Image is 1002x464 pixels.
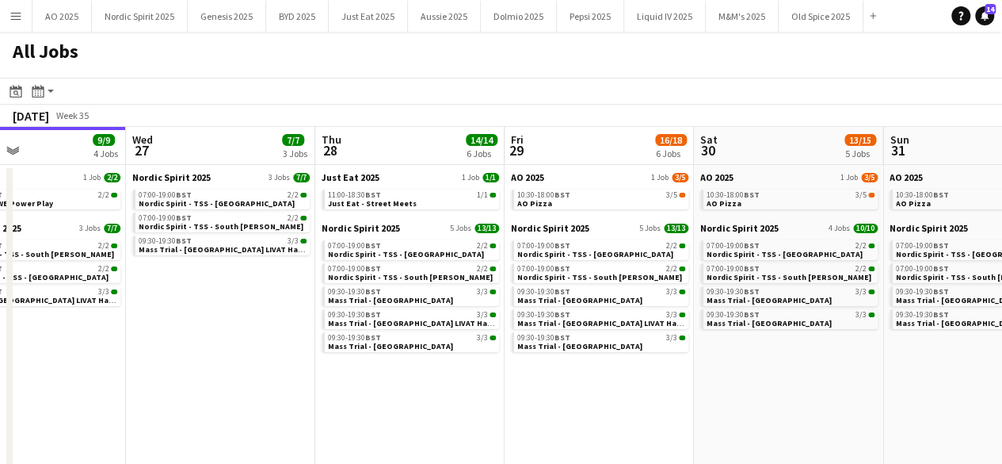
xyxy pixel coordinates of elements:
[481,1,557,32] button: Dolmio 2025
[329,1,408,32] button: Just Eat 2025
[557,1,624,32] button: Pepsi 2025
[408,1,481,32] button: Aussie 2025
[92,1,188,32] button: Nordic Spirit 2025
[975,6,994,25] a: 14
[52,109,92,121] span: Week 35
[985,4,996,14] span: 14
[779,1,863,32] button: Old Spice 2025
[13,108,49,124] div: [DATE]
[32,1,92,32] button: AO 2025
[624,1,706,32] button: Liquid IV 2025
[706,1,779,32] button: M&M's 2025
[266,1,329,32] button: BYD 2025
[188,1,266,32] button: Genesis 2025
